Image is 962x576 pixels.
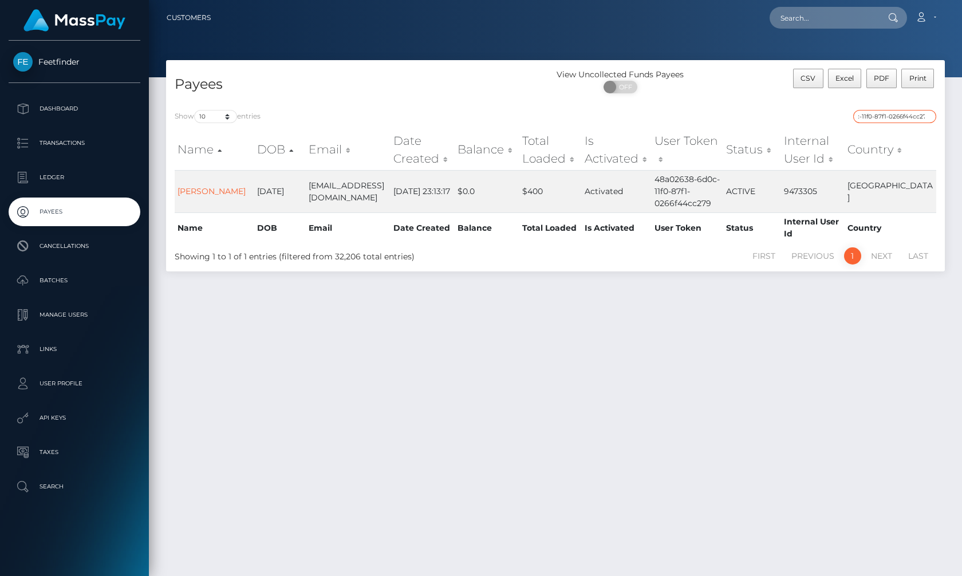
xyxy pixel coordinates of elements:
[175,74,547,94] h4: Payees
[455,212,519,243] th: Balance
[167,6,211,30] a: Customers
[194,110,237,123] select: Showentries
[13,444,136,461] p: Taxes
[853,110,936,123] input: Search transactions
[254,212,306,243] th: DOB
[9,404,140,432] a: API Keys
[254,129,306,170] th: DOB: activate to sort column descending
[9,369,140,398] a: User Profile
[723,170,781,212] td: ACTIVE
[13,169,136,186] p: Ledger
[9,335,140,364] a: Links
[9,266,140,295] a: Batches
[13,203,136,220] p: Payees
[874,74,889,82] span: PDF
[13,100,136,117] p: Dashboard
[391,170,455,212] td: [DATE] 23:13:17
[9,438,140,467] a: Taxes
[175,246,482,263] div: Showing 1 to 1 of 1 entries (filtered from 32,206 total entries)
[555,69,685,81] div: View Uncollected Funds Payees
[9,129,140,157] a: Transactions
[866,69,897,88] button: PDF
[519,212,582,243] th: Total Loaded
[801,74,815,82] span: CSV
[9,163,140,192] a: Ledger
[391,212,455,243] th: Date Created
[901,69,934,88] button: Print
[723,129,781,170] th: Status: activate to sort column ascending
[652,212,723,243] th: User Token
[781,129,845,170] th: Internal User Id: activate to sort column ascending
[306,212,391,243] th: Email
[178,186,246,196] a: [PERSON_NAME]
[13,341,136,358] p: Links
[781,212,845,243] th: Internal User Id
[845,170,936,212] td: [GEOGRAPHIC_DATA]
[519,129,582,170] th: Total Loaded: activate to sort column ascending
[9,94,140,123] a: Dashboard
[610,81,638,93] span: OFF
[13,375,136,392] p: User Profile
[845,129,936,170] th: Country: activate to sort column ascending
[582,212,652,243] th: Is Activated
[13,306,136,323] p: Manage Users
[455,129,519,170] th: Balance: activate to sort column ascending
[781,170,845,212] td: 9473305
[582,129,652,170] th: Is Activated: activate to sort column ascending
[519,170,582,212] td: $400
[9,198,140,226] a: Payees
[13,409,136,427] p: API Keys
[652,170,723,212] td: 48a02638-6d0c-11f0-87f1-0266f44cc279
[306,129,391,170] th: Email: activate to sort column ascending
[254,170,306,212] td: [DATE]
[582,170,652,212] td: Activated
[9,232,140,261] a: Cancellations
[13,272,136,289] p: Batches
[770,7,877,29] input: Search...
[306,170,391,212] td: [EMAIL_ADDRESS][DOMAIN_NAME]
[909,74,926,82] span: Print
[723,212,781,243] th: Status
[845,212,936,243] th: Country
[23,9,125,31] img: MassPay Logo
[175,212,254,243] th: Name
[835,74,854,82] span: Excel
[652,129,723,170] th: User Token: activate to sort column ascending
[793,69,823,88] button: CSV
[13,478,136,495] p: Search
[13,52,33,72] img: Feetfinder
[175,110,261,123] label: Show entries
[391,129,455,170] th: Date Created: activate to sort column ascending
[13,135,136,152] p: Transactions
[844,247,861,265] a: 1
[828,69,862,88] button: Excel
[13,238,136,255] p: Cancellations
[9,472,140,501] a: Search
[9,301,140,329] a: Manage Users
[175,129,254,170] th: Name: activate to sort column ascending
[9,57,140,67] span: Feetfinder
[455,170,519,212] td: $0.0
